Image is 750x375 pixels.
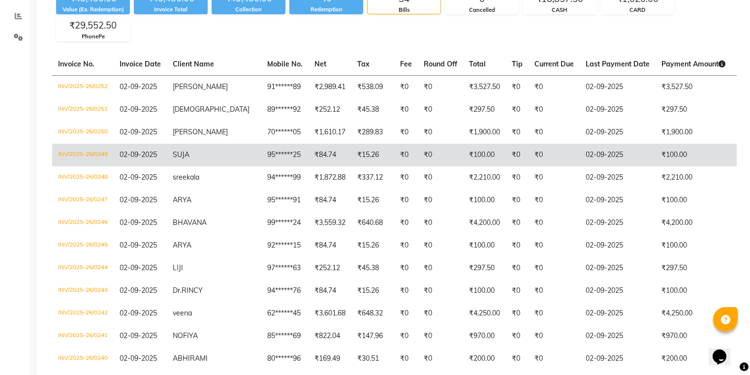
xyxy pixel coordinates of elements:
[463,98,506,121] td: ₹297.50
[52,234,114,257] td: INV/2025-26/0245
[506,302,529,325] td: ₹0
[580,144,656,166] td: 02-09-2025
[469,60,486,68] span: Total
[523,6,596,14] div: CASH
[463,75,506,98] td: ₹3,527.50
[709,336,740,365] iframe: chat widget
[120,241,157,250] span: 02-09-2025
[173,82,228,91] span: [PERSON_NAME]
[52,75,114,98] td: INV/2025-26/0252
[120,105,157,114] span: 02-09-2025
[656,121,731,144] td: ₹1,900.00
[52,280,114,302] td: INV/2025-26/0243
[418,166,463,189] td: ₹0
[351,280,394,302] td: ₹15.26
[173,354,208,363] span: ABHIRAMI
[120,195,157,204] span: 02-09-2025
[506,280,529,302] td: ₹0
[120,82,157,91] span: 02-09-2025
[52,166,114,189] td: INV/2025-26/0248
[418,347,463,370] td: ₹0
[120,127,157,136] span: 02-09-2025
[394,302,418,325] td: ₹0
[309,75,351,98] td: ₹2,989.41
[580,234,656,257] td: 02-09-2025
[120,331,157,340] span: 02-09-2025
[512,60,523,68] span: Tip
[529,166,580,189] td: ₹0
[656,302,731,325] td: ₹4,250.00
[656,212,731,234] td: ₹4,200.00
[52,121,114,144] td: INV/2025-26/0250
[120,263,157,272] span: 02-09-2025
[529,347,580,370] td: ₹0
[661,60,725,68] span: Payment Amount
[463,325,506,347] td: ₹970.00
[580,280,656,302] td: 02-09-2025
[52,144,114,166] td: INV/2025-26/0249
[351,166,394,189] td: ₹337.12
[529,144,580,166] td: ₹0
[418,75,463,98] td: ₹0
[309,212,351,234] td: ₹3,559.32
[57,32,129,41] div: PhonePe
[418,212,463,234] td: ₹0
[424,60,457,68] span: Round Off
[418,257,463,280] td: ₹0
[580,98,656,121] td: 02-09-2025
[394,280,418,302] td: ₹0
[580,212,656,234] td: 02-09-2025
[418,302,463,325] td: ₹0
[173,309,192,317] span: veena
[309,144,351,166] td: ₹84.74
[656,257,731,280] td: ₹297.50
[173,150,189,159] span: SUJA
[120,286,157,295] span: 02-09-2025
[173,127,228,136] span: [PERSON_NAME]
[52,189,114,212] td: INV/2025-26/0247
[309,234,351,257] td: ₹84.74
[418,280,463,302] td: ₹0
[418,189,463,212] td: ₹0
[309,257,351,280] td: ₹252.12
[506,234,529,257] td: ₹0
[267,60,303,68] span: Mobile No.
[120,354,157,363] span: 02-09-2025
[580,189,656,212] td: 02-09-2025
[52,257,114,280] td: INV/2025-26/0244
[463,257,506,280] td: ₹297.50
[529,189,580,212] td: ₹0
[351,325,394,347] td: ₹147.96
[394,121,418,144] td: ₹0
[656,189,731,212] td: ₹100.00
[656,166,731,189] td: ₹2,210.00
[58,60,94,68] span: Invoice No.
[656,75,731,98] td: ₹3,527.50
[580,325,656,347] td: 02-09-2025
[57,19,129,32] div: ₹29,552.50
[418,144,463,166] td: ₹0
[351,98,394,121] td: ₹45.38
[418,234,463,257] td: ₹0
[212,5,285,14] div: Collection
[580,347,656,370] td: 02-09-2025
[351,121,394,144] td: ₹289.83
[394,166,418,189] td: ₹0
[120,150,157,159] span: 02-09-2025
[580,257,656,280] td: 02-09-2025
[586,60,650,68] span: Last Payment Date
[400,60,412,68] span: Fee
[463,166,506,189] td: ₹2,210.00
[173,241,191,250] span: ARYA
[580,166,656,189] td: 02-09-2025
[351,257,394,280] td: ₹45.38
[463,347,506,370] td: ₹200.00
[309,98,351,121] td: ₹252.12
[656,98,731,121] td: ₹297.50
[656,347,731,370] td: ₹200.00
[418,121,463,144] td: ₹0
[534,60,574,68] span: Current Due
[52,212,114,234] td: INV/2025-26/0246
[173,286,203,295] span: Dr.RINCY
[580,75,656,98] td: 02-09-2025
